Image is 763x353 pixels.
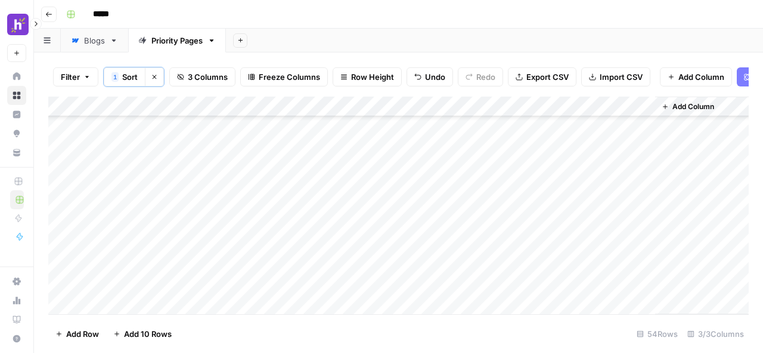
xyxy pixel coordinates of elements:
[660,67,732,86] button: Add Column
[476,71,495,83] span: Redo
[259,71,320,83] span: Freeze Columns
[7,105,26,124] a: Insights
[7,86,26,105] a: Browse
[61,29,128,52] a: Blogs
[122,71,138,83] span: Sort
[128,29,226,52] a: Priority Pages
[425,71,445,83] span: Undo
[683,324,749,343] div: 3/3 Columns
[672,101,714,112] span: Add Column
[581,67,650,86] button: Import CSV
[240,67,328,86] button: Freeze Columns
[508,67,576,86] button: Export CSV
[458,67,503,86] button: Redo
[61,71,80,83] span: Filter
[407,67,453,86] button: Undo
[7,329,26,348] button: Help + Support
[111,72,119,82] div: 1
[66,328,99,340] span: Add Row
[333,67,402,86] button: Row Height
[600,71,643,83] span: Import CSV
[48,324,106,343] button: Add Row
[7,143,26,162] a: Your Data
[7,124,26,143] a: Opportunities
[124,328,172,340] span: Add 10 Rows
[7,291,26,310] a: Usage
[53,67,98,86] button: Filter
[188,71,228,83] span: 3 Columns
[7,310,26,329] a: Learning Hub
[7,67,26,86] a: Home
[632,324,683,343] div: 54 Rows
[657,99,719,114] button: Add Column
[7,272,26,291] a: Settings
[7,10,26,39] button: Workspace: Homebase
[113,72,117,82] span: 1
[151,35,203,47] div: Priority Pages
[526,71,569,83] span: Export CSV
[84,35,105,47] div: Blogs
[351,71,394,83] span: Row Height
[678,71,724,83] span: Add Column
[104,67,145,86] button: 1Sort
[106,324,179,343] button: Add 10 Rows
[169,67,235,86] button: 3 Columns
[7,14,29,35] img: Homebase Logo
